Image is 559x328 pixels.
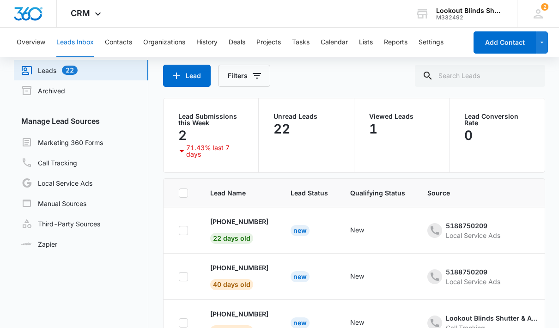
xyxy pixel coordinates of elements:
[291,188,328,198] span: Lead Status
[210,217,268,242] a: [PHONE_NUMBER]22 days old
[210,263,268,288] a: [PHONE_NUMBER]40 days old
[464,128,473,143] p: 0
[415,65,545,87] input: Search Leads
[56,28,94,57] button: Leads Inbox
[256,28,281,57] button: Projects
[427,221,517,240] div: - - Select to Edit Field
[17,28,45,57] button: Overview
[446,221,500,231] div: 5188750209
[21,198,86,209] a: Manual Sources
[210,233,253,244] span: 22 days old
[163,65,211,87] button: Lead
[369,113,434,120] p: Viewed Leads
[71,8,90,18] span: CRM
[21,137,103,148] a: Marketing 360 Forms
[273,121,290,136] p: 22
[291,319,310,327] a: New
[291,226,310,234] a: New
[350,271,381,282] div: - - Select to Edit Field
[210,309,268,319] p: [PHONE_NUMBER]
[21,157,77,168] a: Call Tracking
[369,121,377,136] p: 1
[541,3,548,11] div: notifications count
[359,28,373,57] button: Lists
[436,14,504,21] div: account id
[210,217,268,226] p: [PHONE_NUMBER]
[350,317,364,327] div: New
[446,277,500,286] div: Local Service Ads
[446,231,500,240] div: Local Service Ads
[427,267,517,286] div: - - Select to Edit Field
[419,28,444,57] button: Settings
[210,263,268,273] p: [PHONE_NUMBER]
[178,113,243,126] p: Lead Submissions this Week
[291,273,310,280] a: New
[21,218,100,229] a: Third-Party Sources
[210,188,268,198] span: Lead Name
[178,128,187,143] p: 2
[229,28,245,57] button: Deals
[541,3,548,11] span: 2
[273,113,339,120] p: Unread Leads
[218,65,270,87] button: Filters
[21,85,65,96] a: Archived
[291,271,310,282] div: New
[292,28,310,57] button: Tasks
[427,188,555,198] span: Source
[384,28,407,57] button: Reports
[210,279,253,290] span: 40 days old
[350,225,381,236] div: - - Select to Edit Field
[14,115,148,127] h3: Manage Lead Sources
[350,225,364,235] div: New
[21,239,57,249] a: Zapier
[291,225,310,236] div: New
[21,177,92,188] a: Local Service Ads
[436,7,504,14] div: account name
[105,28,132,57] button: Contacts
[143,28,185,57] button: Organizations
[186,145,243,158] p: 71.43% last 7 days
[21,65,78,76] a: Leads22
[474,31,536,54] button: Add Contact
[464,113,530,126] p: Lead Conversion Rate
[350,271,364,281] div: New
[446,267,500,277] div: 5188750209
[446,313,538,323] div: Lookout Blinds Shutter & Awning Co - Other
[350,188,405,198] span: Qualifying Status
[196,28,218,57] button: History
[321,28,348,57] button: Calendar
